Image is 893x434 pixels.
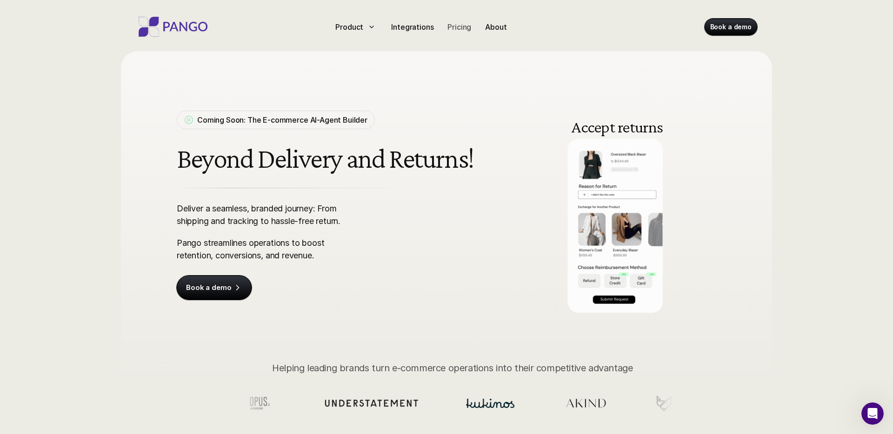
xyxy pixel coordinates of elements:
a: About [481,20,510,34]
p: Product [335,21,363,33]
a: Book a demo [705,19,757,35]
p: Deliver a seamless, branded journey: From shipping and tracking to hassle-free return. [177,202,357,227]
button: Previous [513,198,526,212]
a: Integrations [387,20,437,34]
p: Pricing [447,21,471,33]
p: Book a demo [710,22,752,32]
img: Back Arrow [513,198,526,212]
img: Pango return management having Branded return portal embedded in the e-commerce company to handle... [508,98,721,313]
button: Next [693,198,707,212]
img: Next Arrow [693,198,707,212]
p: Pango streamlines operations to boost retention, conversions, and revenue. [177,237,357,262]
p: About [485,21,506,33]
h1: Beyond Delivery and Returns! [177,143,477,174]
a: Book a demo [177,276,252,300]
p: Book a demo [186,283,231,292]
h3: Accept returns [529,118,705,135]
iframe: Intercom live chat [861,402,884,425]
p: Integrations [391,21,433,33]
a: Pricing [444,20,475,34]
p: Coming Soon: The E-commerce AI-Agent Builder [197,114,367,125]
